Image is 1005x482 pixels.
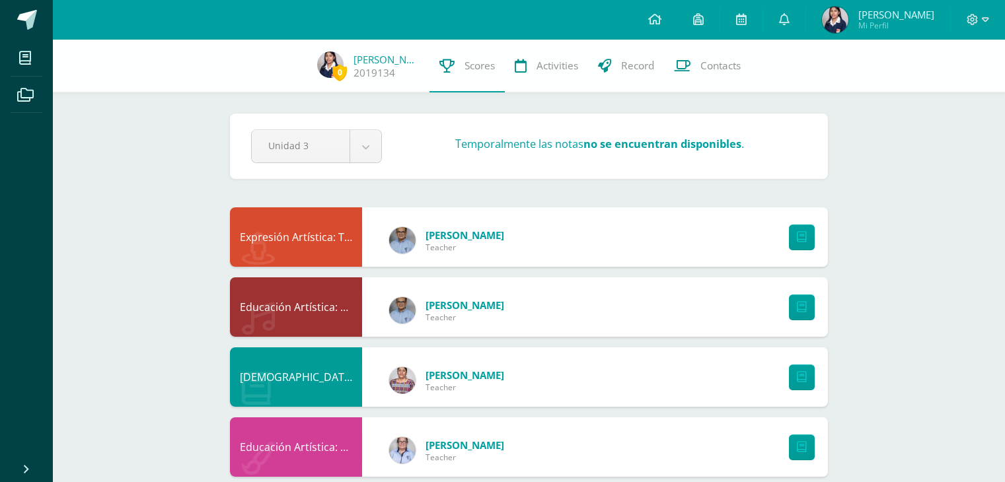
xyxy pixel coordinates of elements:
span: Teacher [426,242,504,253]
span: Teacher [426,312,504,323]
img: 8961583368e2b0077117dd0b5a1d1231.png [822,7,848,33]
a: Record [588,40,664,92]
img: c0a26e2fe6bfcdf9029544cd5cc8fd3b.png [389,297,416,324]
span: Record [621,59,654,73]
a: Activities [505,40,588,92]
span: Activities [537,59,578,73]
a: Unidad 3 [252,130,381,162]
h3: Temporalmente las notas . [455,137,744,151]
div: Educación Artística: Artes Visuales [230,417,362,477]
span: [PERSON_NAME] [858,8,934,21]
img: c0a26e2fe6bfcdf9029544cd5cc8fd3b.png [389,227,416,254]
img: 8961583368e2b0077117dd0b5a1d1231.png [317,52,344,78]
span: [PERSON_NAME] [426,438,504,452]
span: 0 [332,64,347,81]
span: Teacher [426,382,504,393]
span: [PERSON_NAME] [426,228,504,242]
a: Scores [429,40,505,92]
span: Teacher [426,452,504,463]
span: Contacts [700,59,741,73]
span: Unidad 3 [268,130,333,161]
a: [PERSON_NAME] [354,53,420,66]
div: Expresión Artística: Teatro [230,207,362,267]
span: [PERSON_NAME] [426,368,504,382]
div: Educación Artística: Educación Musical [230,277,362,337]
span: Mi Perfil [858,20,934,31]
img: a19da184a6dd3418ee17da1f5f2698ae.png [389,437,416,464]
span: [PERSON_NAME] [426,298,504,312]
strong: no se encuentran disponibles [583,137,741,151]
a: 2019134 [354,66,395,80]
span: Scores [465,59,495,73]
a: Contacts [664,40,751,92]
img: 7f600a662924718df360360cce82d692.png [389,367,416,394]
div: Evangelización [230,347,362,407]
